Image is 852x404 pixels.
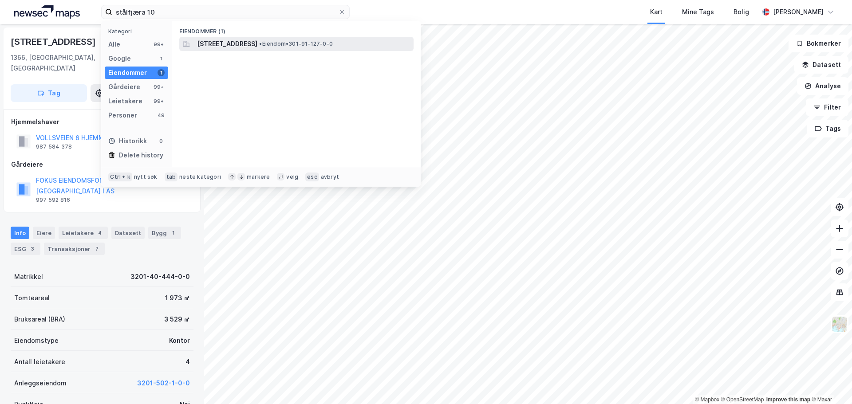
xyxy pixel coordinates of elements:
[734,7,749,17] div: Bolig
[169,335,190,346] div: Kontor
[11,243,40,255] div: ESG
[11,227,29,239] div: Info
[808,361,852,404] div: Kontrollprogram for chat
[11,52,124,74] div: 1366, [GEOGRAPHIC_DATA], [GEOGRAPHIC_DATA]
[169,228,177,237] div: 1
[152,83,165,90] div: 99+
[321,173,339,180] div: avbryt
[650,7,663,17] div: Kart
[108,96,142,106] div: Leietakere
[152,41,165,48] div: 99+
[682,7,714,17] div: Mine Tags
[806,98,848,116] button: Filter
[165,173,178,181] div: tab
[59,227,108,239] div: Leietakere
[14,293,50,303] div: Tomteareal
[721,396,764,403] a: OpenStreetMap
[119,150,163,161] div: Delete history
[185,357,190,367] div: 4
[11,159,193,170] div: Gårdeiere
[794,56,848,74] button: Datasett
[92,244,101,253] div: 7
[28,244,37,253] div: 3
[33,227,55,239] div: Eiere
[111,227,145,239] div: Datasett
[259,40,262,47] span: •
[808,361,852,404] iframe: Chat Widget
[95,228,104,237] div: 4
[11,35,98,49] div: [STREET_ADDRESS]
[148,227,181,239] div: Bygg
[247,173,270,180] div: markere
[108,28,168,35] div: Kategori
[259,40,333,47] span: Eiendom • 301-91-127-0-0
[164,314,190,325] div: 3 529 ㎡
[36,196,70,204] div: 997 592 816
[165,293,190,303] div: 1 973 ㎡
[108,39,120,50] div: Alle
[766,396,810,403] a: Improve this map
[14,357,65,367] div: Antall leietakere
[172,21,421,37] div: Eiendommer (1)
[14,335,59,346] div: Eiendomstype
[197,39,257,49] span: [STREET_ADDRESS]
[305,173,319,181] div: esc
[11,117,193,127] div: Hjemmelshaver
[44,243,105,255] div: Transaksjoner
[179,173,221,180] div: neste kategori
[134,173,158,180] div: nytt søk
[14,271,43,282] div: Matrikkel
[14,314,65,325] div: Bruksareal (BRA)
[108,53,131,64] div: Google
[108,110,137,121] div: Personer
[137,378,190,388] button: 3201-502-1-0-0
[158,137,165,145] div: 0
[108,67,147,78] div: Eiendommer
[14,378,67,388] div: Anleggseiendom
[108,173,132,181] div: Ctrl + k
[152,98,165,105] div: 99+
[807,120,848,137] button: Tags
[158,112,165,119] div: 49
[158,69,165,76] div: 1
[158,55,165,62] div: 1
[831,316,848,333] img: Z
[108,82,140,92] div: Gårdeiere
[112,5,339,19] input: Søk på adresse, matrikkel, gårdeiere, leietakere eller personer
[11,84,87,102] button: Tag
[286,173,298,180] div: velg
[773,7,824,17] div: [PERSON_NAME]
[695,396,719,403] a: Mapbox
[789,35,848,52] button: Bokmerker
[130,271,190,282] div: 3201-40-444-0-0
[108,136,147,146] div: Historikk
[797,77,848,95] button: Analyse
[14,5,80,19] img: logo.a4113a55bc3d86da70a041830d287a7e.svg
[36,143,72,150] div: 987 584 378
